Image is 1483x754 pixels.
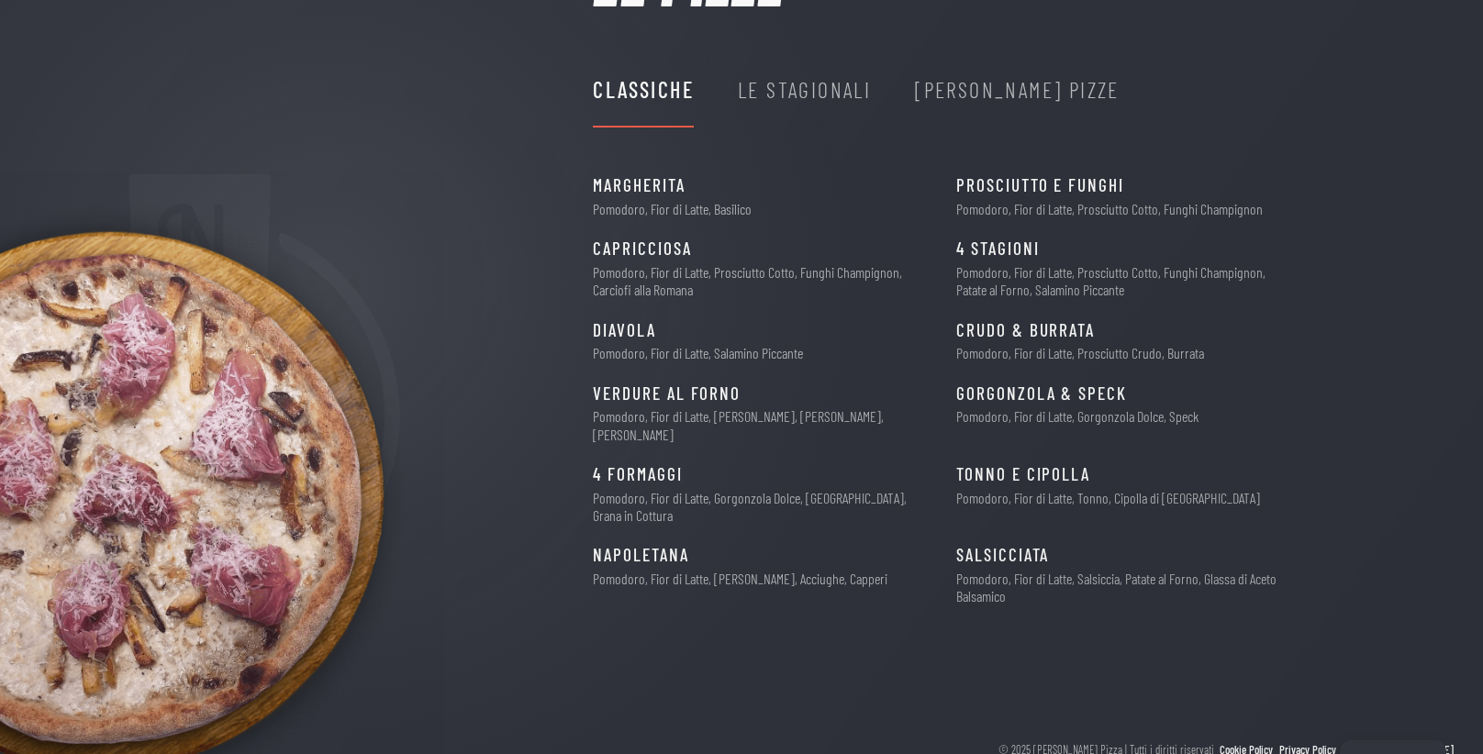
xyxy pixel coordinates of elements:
span: Capricciosa [593,235,691,263]
span: 4 Stagioni [956,235,1039,263]
p: Pomodoro, Fior di Latte, Prosciutto Crudo, Burrata [956,344,1204,361]
div: Classiche [593,72,694,107]
p: Pomodoro, Fior di Latte, [PERSON_NAME], [PERSON_NAME], [PERSON_NAME] [593,407,927,442]
p: Pomodoro, Fior di Latte, Gorgonzola Dolce, [GEOGRAPHIC_DATA], Grana in Cottura [593,489,927,524]
span: 4 Formaggi [593,460,682,489]
span: Gorgonzola & Speck [956,380,1127,408]
p: Pomodoro, Fior di Latte, Prosciutto Cotto, Funghi Champignon, Patate al Forno, Salamino Piccante [956,263,1290,298]
p: Pomodoro, Fior di Latte, Salamino Piccante [593,344,803,361]
span: Tonno e Cipolla [956,460,1090,489]
div: [PERSON_NAME] Pizze [915,72,1120,107]
p: Pomodoro, Fior di Latte, [PERSON_NAME], Acciughe, Capperi [593,570,887,587]
div: Le Stagionali [738,72,871,107]
span: Prosciutto e Funghi [956,172,1123,200]
span: Napoletana [593,541,688,570]
span: Diavola [593,316,655,345]
p: Pomodoro, Fior di Latte, Tonno, Cipolla di [GEOGRAPHIC_DATA] [956,489,1260,506]
p: Pomodoro, Fior di Latte, Basilico [593,200,752,217]
span: Salsicciata [956,541,1049,570]
p: Pomodoro, Fior di Latte, Salsiccia, Patate al Forno, Glassa di Aceto Balsamico [956,570,1290,604]
p: Pomodoro, Fior di Latte, Prosciutto Cotto, Funghi Champignon [956,200,1263,217]
span: Margherita [593,172,685,200]
span: Verdure al Forno [593,380,741,408]
p: Pomodoro, Fior di Latte, Gorgonzola Dolce, Speck [956,407,1199,425]
span: CRUDO & BURRATA [956,316,1095,345]
p: Pomodoro, Fior di Latte, Prosciutto Cotto, Funghi Champignon, Carciofi alla Romana [593,263,927,298]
